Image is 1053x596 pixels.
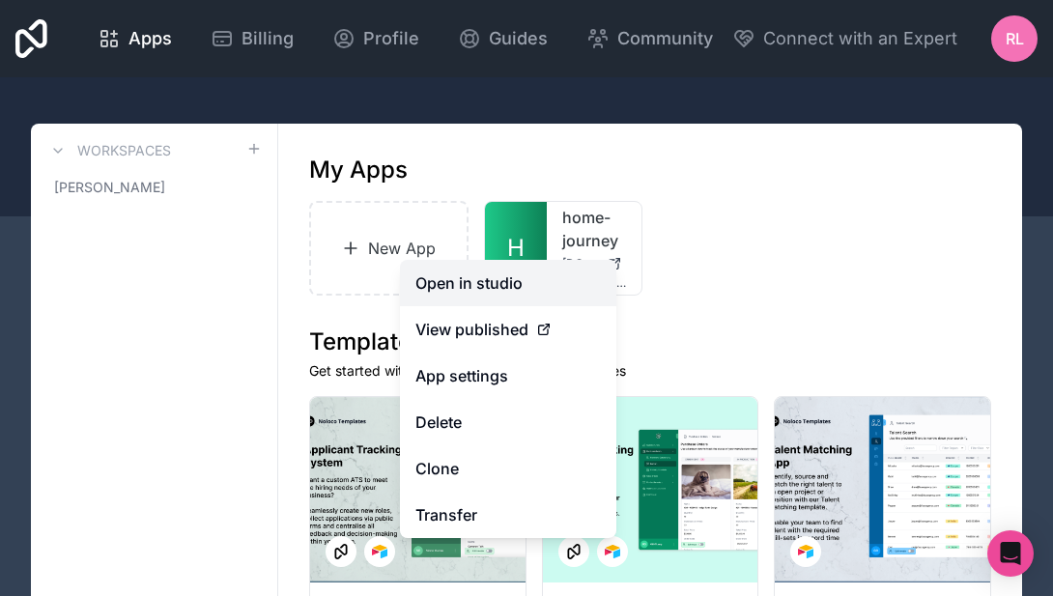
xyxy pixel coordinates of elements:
span: [PERSON_NAME] [54,178,165,197]
img: Airtable Logo [605,544,620,559]
a: Profile [317,17,435,60]
span: View published [415,318,528,341]
a: Community [571,17,728,60]
span: RL [1006,27,1024,50]
a: Guides [442,17,563,60]
img: Airtable Logo [372,544,387,559]
a: [PERSON_NAME] [46,170,262,205]
p: Get started with one of our ready-made templates [309,361,991,381]
span: Billing [242,25,294,52]
span: Guides [489,25,548,52]
a: New App [309,201,469,296]
button: Connect with an Expert [732,25,957,52]
span: Profile [363,25,419,52]
img: Airtable Logo [798,544,813,559]
span: Connect with an Expert [763,25,957,52]
span: H [507,233,525,264]
h3: Workspaces [77,141,171,160]
a: App settings [400,353,616,399]
a: Clone [400,445,616,492]
span: Community [617,25,713,52]
a: Billing [195,17,309,60]
a: Workspaces [46,139,171,162]
h1: Templates [309,326,991,357]
a: [DOMAIN_NAME] [562,256,627,271]
a: Open in studio [400,260,616,306]
a: H [485,202,547,295]
a: home-journey [562,206,627,252]
h1: My Apps [309,155,408,185]
span: [DOMAIN_NAME] [562,256,600,271]
span: Apps [128,25,172,52]
div: Open Intercom Messenger [987,530,1034,577]
a: View published [400,306,616,353]
a: Apps [82,17,187,60]
button: Delete [400,399,616,445]
a: Transfer [400,492,616,538]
